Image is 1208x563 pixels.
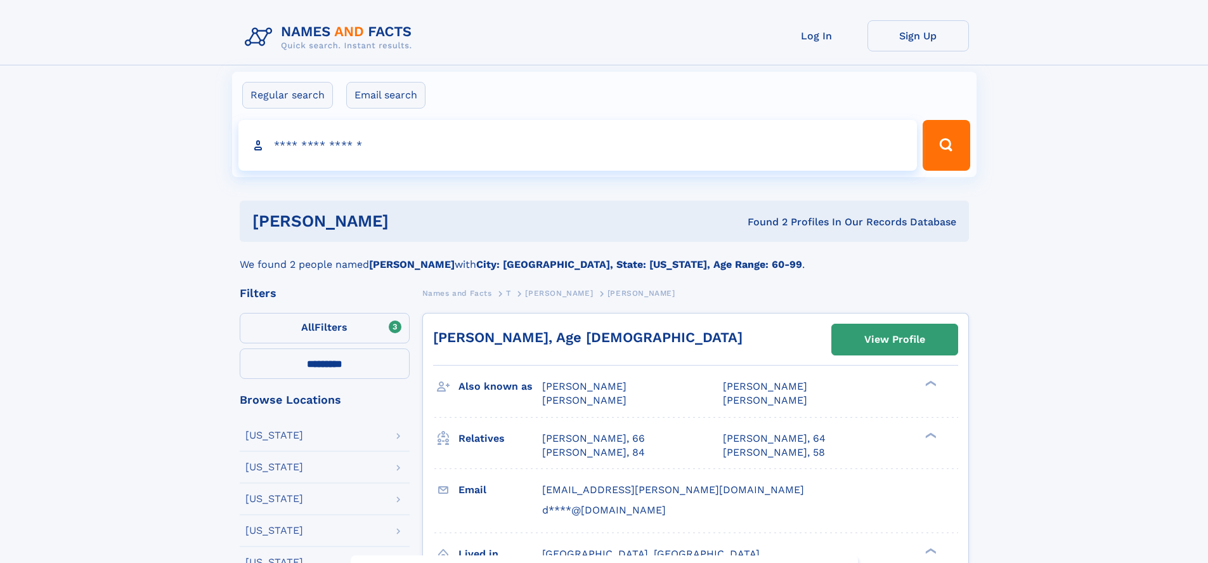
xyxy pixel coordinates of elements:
[525,285,593,301] a: [PERSON_NAME]
[476,258,802,270] b: City: [GEOGRAPHIC_DATA], State: [US_STATE], Age Range: 60-99
[252,213,568,229] h1: [PERSON_NAME]
[922,546,937,555] div: ❯
[832,324,958,355] a: View Profile
[433,329,743,345] a: [PERSON_NAME], Age [DEMOGRAPHIC_DATA]
[240,242,969,272] div: We found 2 people named with .
[867,20,969,51] a: Sign Up
[245,430,303,440] div: [US_STATE]
[240,288,410,299] div: Filters
[723,380,807,392] span: [PERSON_NAME]
[506,289,511,298] span: T
[369,258,455,270] b: [PERSON_NAME]
[542,394,627,406] span: [PERSON_NAME]
[607,289,675,298] span: [PERSON_NAME]
[422,285,492,301] a: Names and Facts
[458,479,542,501] h3: Email
[240,394,410,406] div: Browse Locations
[242,82,333,109] label: Regular search
[245,494,303,504] div: [US_STATE]
[542,548,760,560] span: [GEOGRAPHIC_DATA], [GEOGRAPHIC_DATA]
[245,526,303,536] div: [US_STATE]
[864,325,925,354] div: View Profile
[240,313,410,343] label: Filters
[542,484,804,496] span: [EMAIL_ADDRESS][PERSON_NAME][DOMAIN_NAME]
[723,394,807,406] span: [PERSON_NAME]
[922,431,937,439] div: ❯
[766,20,867,51] a: Log In
[458,428,542,449] h3: Relatives
[542,446,645,460] a: [PERSON_NAME], 84
[301,321,315,333] span: All
[240,20,422,55] img: Logo Names and Facts
[723,446,825,460] a: [PERSON_NAME], 58
[922,380,937,388] div: ❯
[525,289,593,298] span: [PERSON_NAME]
[346,82,425,109] label: Email search
[542,432,645,446] a: [PERSON_NAME], 66
[723,432,826,446] a: [PERSON_NAME], 64
[542,380,627,392] span: [PERSON_NAME]
[923,120,970,171] button: Search Button
[458,376,542,397] h3: Also known as
[506,285,511,301] a: T
[245,462,303,472] div: [US_STATE]
[568,215,956,229] div: Found 2 Profiles In Our Records Database
[238,120,918,171] input: search input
